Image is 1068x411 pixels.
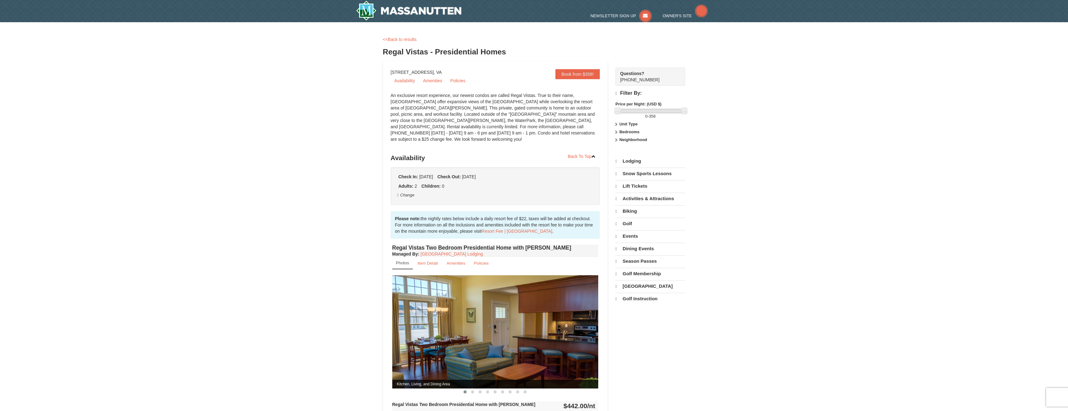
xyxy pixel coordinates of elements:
[615,205,685,217] a: Biking
[615,102,661,106] strong: Price per Night: (USD $)
[391,152,600,164] h3: Availability
[587,402,595,409] span: /nt
[418,261,438,266] small: Item Detail
[396,261,409,265] small: Photos
[615,255,685,267] a: Season Passes
[615,113,685,119] label: -
[474,261,489,266] small: Policies
[663,13,692,18] span: Owner's Site
[391,211,600,239] div: the nightly rates below include a daily resort fee of $22, taxes will be added at checkout. For m...
[392,380,599,388] span: Kitchen, Living, and Dining Area
[615,168,685,180] a: Snow Sports Lessons
[615,293,685,305] a: Golf Instruction
[615,155,685,167] a: Lodging
[392,251,418,256] span: Managed By
[615,280,685,292] a: [GEOGRAPHIC_DATA]
[442,184,444,189] span: 0
[437,174,461,179] strong: Check Out:
[620,71,644,76] strong: Questions?
[615,180,685,192] a: Lift Tickets
[590,13,652,18] a: Newsletter Sign Up
[383,46,685,58] h3: Regal Vistas - Presidential Homes
[564,402,595,409] strong: $442.00
[615,193,685,205] a: Activities & Attractions
[395,216,421,221] strong: Please note:
[443,257,469,269] a: Amenities
[462,174,476,179] span: [DATE]
[619,122,638,126] strong: Unit Type
[392,245,599,251] h4: Regal Vistas Two Bedroom Presidential Home with [PERSON_NAME]
[447,261,465,266] small: Amenities
[399,184,414,189] strong: Adults:
[392,275,599,388] img: Kitchen, Living, and Dining Area
[649,114,656,119] span: 358
[392,402,535,407] strong: Regal Vistas Two Bedroom Presidential Home with [PERSON_NAME]
[392,251,419,256] strong: :
[421,251,483,256] a: [GEOGRAPHIC_DATA] Lodging
[615,230,685,242] a: Events
[555,69,600,79] a: Book from $358!
[356,1,462,21] img: Massanutten Resort Logo
[419,76,446,85] a: Amenities
[470,257,493,269] a: Policies
[615,90,685,96] h4: Filter By:
[645,114,647,119] span: 0
[415,184,417,189] span: 2
[564,152,600,161] a: Back To Top
[392,257,413,269] a: Photos
[615,268,685,280] a: Golf Membership
[391,76,419,85] a: Availability
[414,257,442,269] a: Item Detail
[619,137,647,142] strong: Neighborhood
[590,13,636,18] span: Newsletter Sign Up
[615,243,685,255] a: Dining Events
[620,70,674,82] span: [PHONE_NUMBER]
[419,174,433,179] span: [DATE]
[397,192,415,199] button: Change
[356,1,462,21] a: Massanutten Resort
[482,229,552,234] a: Resort Fee | [GEOGRAPHIC_DATA]
[447,76,469,85] a: Policies
[383,37,417,42] a: <<Back to results
[399,174,418,179] strong: Check In:
[619,129,639,134] strong: Bedrooms
[663,13,708,18] a: Owner's Site
[391,92,600,149] div: An exclusive resort experience, our newest condos are called Regal Vistas. True to their name, [G...
[615,218,685,230] a: Golf
[421,184,440,189] strong: Children:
